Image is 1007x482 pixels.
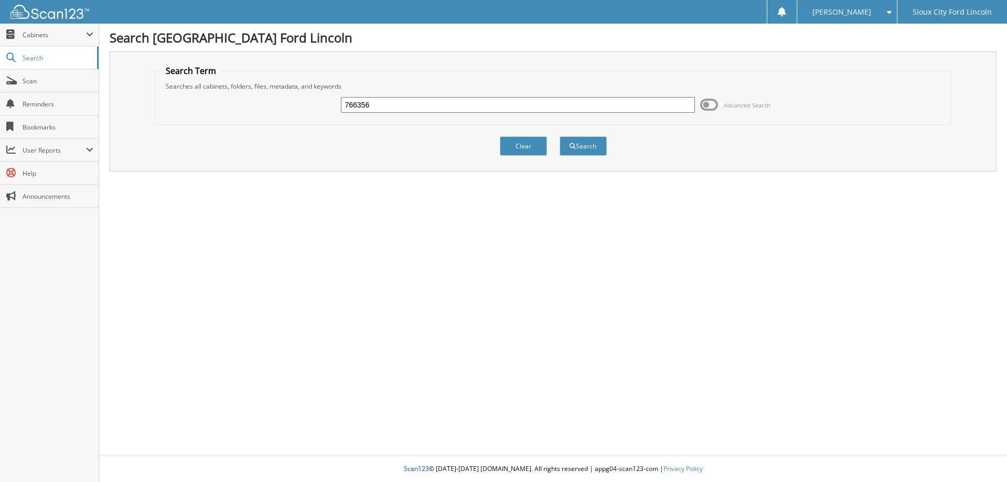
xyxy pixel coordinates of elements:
[23,146,86,155] span: User Reports
[955,432,1007,482] iframe: Chat Widget
[404,464,429,473] span: Scan123
[913,9,992,15] span: Sioux City Ford Lincoln
[110,29,997,46] h1: Search [GEOGRAPHIC_DATA] Ford Lincoln
[560,136,607,156] button: Search
[663,464,703,473] a: Privacy Policy
[10,5,89,19] img: scan123-logo-white.svg
[724,101,770,109] span: Advanced Search
[23,30,86,39] span: Cabinets
[23,53,92,62] span: Search
[500,136,547,156] button: Clear
[23,77,93,85] span: Scan
[160,65,221,77] legend: Search Term
[99,456,1007,482] div: © [DATE]-[DATE] [DOMAIN_NAME]. All rights reserved | appg04-scan123-com |
[160,82,946,91] div: Searches all cabinets, folders, files, metadata, and keywords
[812,9,871,15] span: [PERSON_NAME]
[23,123,93,132] span: Bookmarks
[23,192,93,201] span: Announcements
[23,100,93,109] span: Reminders
[23,169,93,178] span: Help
